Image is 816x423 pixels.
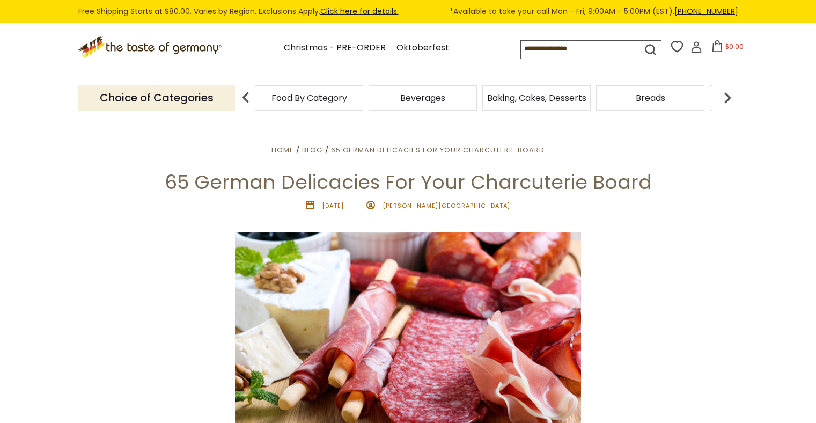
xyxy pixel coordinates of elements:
[284,41,386,55] a: Christmas - PRE-ORDER
[320,6,399,17] a: Click here for details.
[636,94,665,102] a: Breads
[450,5,738,18] span: *Available to take your call Mon - Fri, 9:00AM - 5:00PM (EST).
[302,145,322,155] a: Blog
[396,41,449,55] a: Oktoberfest
[674,6,738,17] a: [PHONE_NUMBER]
[271,145,294,155] a: Home
[331,145,545,155] a: 65 German Delicacies For Your Charcuterie Board
[322,201,344,210] time: [DATE]
[78,85,235,111] p: Choice of Categories
[487,94,586,102] a: Baking, Cakes, Desserts
[235,87,256,108] img: previous arrow
[78,5,738,18] div: Free Shipping Starts at $80.00. Varies by Region. Exclusions Apply.
[717,87,738,108] img: next arrow
[33,170,783,194] h1: 65 German Delicacies For Your Charcuterie Board
[383,201,510,210] span: [PERSON_NAME][GEOGRAPHIC_DATA]
[725,42,744,51] span: $0.00
[704,40,750,56] button: $0.00
[400,94,445,102] a: Beverages
[271,94,347,102] a: Food By Category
